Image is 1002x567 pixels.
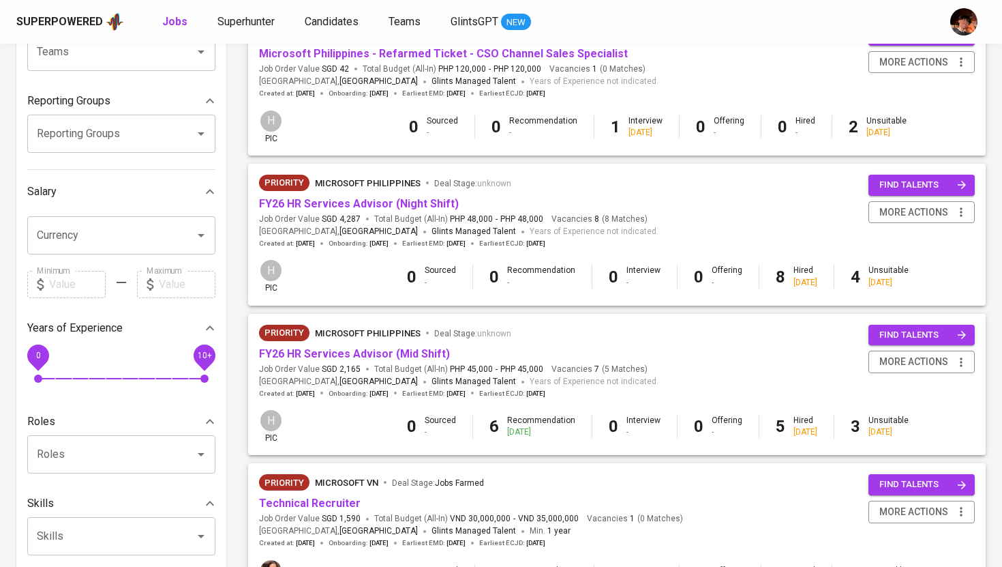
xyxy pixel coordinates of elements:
span: Total Budget (All-In) [374,364,543,375]
span: PHP 48,000 [500,214,543,225]
a: Jobs [162,14,190,31]
span: Earliest ECJD : [479,389,545,398]
span: 10+ [197,350,211,360]
img: app logo [106,12,124,32]
span: 1 [590,63,597,75]
div: Unsuitable [868,415,909,438]
div: Skills [27,490,215,517]
span: Job Order Value [259,63,349,75]
span: - [496,364,498,375]
span: Priority [259,176,309,190]
span: Total Budget (All-In) [374,513,579,525]
span: [DATE] [526,389,545,398]
span: Vacancies ( 8 Matches ) [551,214,648,225]
p: Reporting Groups [27,93,110,109]
span: [DATE] [526,538,545,548]
button: find talents [868,474,975,495]
span: [DATE] [296,239,315,248]
span: GlintsGPT [451,15,498,28]
span: Candidates [305,15,359,28]
span: - [489,63,491,75]
span: Vacancies ( 5 Matches ) [551,364,648,375]
div: [DATE] [866,127,907,139]
b: 0 [609,417,618,436]
div: [DATE] [793,277,817,289]
div: Offering [712,415,742,438]
span: Priority [259,476,309,490]
span: Total Budget (All-In) [363,63,541,75]
div: Offering [712,265,742,288]
button: Open [192,445,211,464]
span: Years of Experience not indicated. [530,75,658,89]
span: Deal Stage : [434,179,511,188]
span: Created at : [259,239,315,248]
span: PHP 48,000 [450,214,493,225]
b: 1 [611,117,620,136]
div: - [714,127,744,139]
span: PHP 45,000 [500,364,543,375]
span: Onboarding : [329,389,389,398]
span: Earliest EMD : [402,538,466,548]
span: find talents [879,328,967,343]
button: Open [192,226,211,245]
button: Open [192,527,211,546]
div: Interview [628,115,663,139]
b: 4 [851,267,860,287]
span: Job Order Value [259,513,361,525]
b: 0 [696,117,705,136]
span: Jobs Farmed [435,478,484,488]
span: [GEOGRAPHIC_DATA] [339,225,418,239]
span: Microsoft Philippines [315,328,421,338]
span: VND 35,000,000 [518,513,579,525]
div: - [795,127,815,139]
span: Teams [389,15,421,28]
span: Years of Experience not indicated. [530,225,658,239]
div: [DATE] [868,426,909,438]
div: - [425,426,456,438]
button: more actions [868,501,975,523]
span: Microsoft Philippines [315,178,421,188]
span: Onboarding : [329,538,389,548]
span: NEW [501,16,531,29]
b: 5 [776,417,785,436]
span: more actions [879,353,948,370]
span: Created at : [259,89,315,98]
b: 0 [694,267,703,287]
span: Earliest ECJD : [479,239,545,248]
div: [DATE] [793,426,817,438]
div: - [425,277,456,289]
span: Earliest EMD : [402,239,466,248]
a: Technical Recruiter [259,497,361,510]
div: - [626,277,661,289]
div: New Job received from Demand Team [259,175,309,191]
div: [DATE] [868,277,909,289]
span: find talents [879,477,967,493]
div: - [626,426,661,438]
div: pic [259,259,283,294]
span: Glints Managed Talent [431,227,516,236]
div: Hired [793,415,817,438]
div: Hired [795,115,815,139]
span: [DATE] [446,389,466,398]
button: find talents [868,175,975,196]
input: Value [159,271,215,298]
div: Recommendation [509,115,577,139]
div: Years of Experience [27,315,215,342]
span: [DATE] [446,538,466,548]
p: Years of Experience [27,320,123,336]
div: - [712,277,742,289]
span: Deal Stage : [392,478,484,488]
div: - [509,127,577,139]
div: New Job received from Demand Team [259,325,309,341]
button: more actions [868,201,975,224]
div: [DATE] [507,426,575,438]
a: Candidates [305,14,361,31]
div: Reporting Groups [27,87,215,115]
span: [DATE] [296,389,315,398]
div: Hired [793,265,817,288]
span: Onboarding : [329,89,389,98]
span: Vacancies ( 0 Matches ) [549,63,646,75]
span: Microsoft VN [315,478,378,488]
span: [DATE] [526,239,545,248]
span: Earliest ECJD : [479,89,545,98]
